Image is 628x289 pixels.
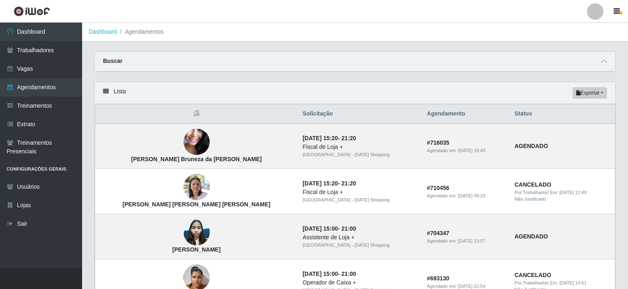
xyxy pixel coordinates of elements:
th: Status [509,104,615,124]
div: [GEOGRAPHIC_DATA] - [DATE] Shopping [303,242,417,249]
strong: - [303,135,356,141]
a: Dashboard [89,28,117,35]
div: Fiscal de Loja + [303,143,417,151]
div: [GEOGRAPHIC_DATA] - [DATE] Shopping [303,197,417,203]
time: [DATE] 09:23 [458,193,485,198]
strong: CANCELADO [514,181,551,188]
div: | Em: [514,280,610,287]
strong: CANCELADO [514,272,551,278]
time: [DATE] 15:00 [303,225,338,232]
time: [DATE] 15:49 [458,148,485,153]
strong: - [303,271,356,277]
div: Agendado em: [427,147,504,154]
time: [DATE] 15:20 [303,180,338,187]
button: Exportar [573,87,607,99]
li: Agendamentos [117,28,164,36]
div: Lista [95,82,615,104]
img: Ana Cláudia Santiago Mendes carneiro [183,170,210,205]
div: Fiscal de Loja + [303,188,417,197]
strong: [PERSON_NAME] [172,246,220,253]
time: [DATE] 22:54 [458,284,485,289]
time: 21:20 [342,180,356,187]
strong: Buscar [103,58,122,64]
div: Operador de Caixa + [303,278,417,287]
img: Micaela Bruneza da Silva Alves [183,113,210,171]
div: Agendado em: [427,192,504,199]
strong: # 716035 [427,139,449,146]
span: Por: Trabalhador [514,190,547,195]
time: [DATE] 13:57 [458,238,485,243]
div: | Em: [514,189,610,196]
div: Não Justificado [514,196,610,203]
time: [DATE] 12:49 [559,190,587,195]
time: 21:20 [342,135,356,141]
strong: AGENDADO [514,233,548,240]
nav: breadcrumb [82,23,628,42]
strong: AGENDADO [514,143,548,149]
th: Solicitação [298,104,422,124]
strong: # 710456 [427,185,449,191]
strong: [PERSON_NAME] [PERSON_NAME] [PERSON_NAME] [123,201,270,208]
strong: # 693130 [427,275,449,282]
div: Assistente de Loja + [303,233,417,242]
strong: - [303,225,356,232]
time: [DATE] 15:20 [303,135,338,141]
time: [DATE] 14:51 [559,280,587,285]
img: CoreUI Logo [14,6,50,16]
time: [DATE] 15:00 [303,271,338,277]
div: [GEOGRAPHIC_DATA] - [DATE] Shopping [303,151,417,158]
span: Por: Trabalhador [514,280,547,285]
time: 21:00 [342,271,356,277]
strong: - [303,180,356,187]
strong: # 704347 [427,230,449,236]
strong: [PERSON_NAME] Bruneza da [PERSON_NAME] [131,156,262,162]
time: 21:00 [342,225,356,232]
div: Agendado em: [427,238,504,245]
img: Débora Zuza Rodrigues [183,215,210,250]
th: Agendamento [422,104,509,124]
